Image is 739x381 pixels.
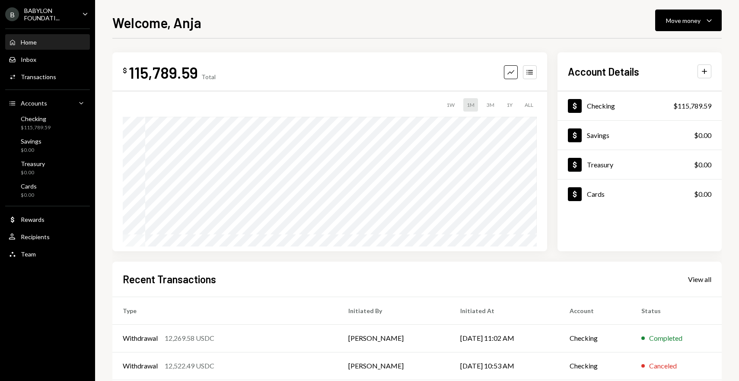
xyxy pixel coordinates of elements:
[123,272,216,286] h2: Recent Transactions
[443,98,458,112] div: 1W
[450,324,560,352] td: [DATE] 11:02 AM
[5,211,90,227] a: Rewards
[5,69,90,84] a: Transactions
[5,229,90,244] a: Recipients
[24,7,75,22] div: BABYLON FOUNDATI...
[21,124,51,131] div: $115,789.59
[21,138,41,145] div: Savings
[165,333,214,343] div: 12,269.58 USDC
[5,51,90,67] a: Inbox
[21,233,50,240] div: Recipients
[649,361,677,371] div: Canceled
[503,98,516,112] div: 1Y
[5,180,90,201] a: Cards$0.00
[5,135,90,156] a: Savings$0.00
[557,150,722,179] a: Treasury$0.00
[463,98,478,112] div: 1M
[450,352,560,380] td: [DATE] 10:53 AM
[688,275,711,284] div: View all
[21,99,47,107] div: Accounts
[559,297,631,324] th: Account
[559,324,631,352] td: Checking
[112,297,338,324] th: Type
[21,192,37,199] div: $0.00
[655,10,722,31] button: Move money
[631,297,722,324] th: Status
[5,34,90,50] a: Home
[557,179,722,208] a: Cards$0.00
[587,190,605,198] div: Cards
[694,160,711,170] div: $0.00
[21,56,36,63] div: Inbox
[557,121,722,150] a: Savings$0.00
[112,14,201,31] h1: Welcome, Anja
[123,361,158,371] div: Withdrawal
[123,333,158,343] div: Withdrawal
[5,7,19,21] div: B
[21,169,45,176] div: $0.00
[165,361,214,371] div: 12,522.49 USDC
[521,98,537,112] div: ALL
[694,189,711,199] div: $0.00
[649,333,682,343] div: Completed
[587,131,609,139] div: Savings
[129,63,198,82] div: 115,789.59
[483,98,498,112] div: 3M
[557,91,722,120] a: Checking$115,789.59
[21,216,45,223] div: Rewards
[5,246,90,262] a: Team
[21,160,45,167] div: Treasury
[21,38,37,46] div: Home
[559,352,631,380] td: Checking
[5,157,90,178] a: Treasury$0.00
[5,95,90,111] a: Accounts
[666,16,701,25] div: Move money
[21,182,37,190] div: Cards
[21,147,41,154] div: $0.00
[21,73,56,80] div: Transactions
[21,115,51,122] div: Checking
[21,250,36,258] div: Team
[338,297,449,324] th: Initiated By
[568,64,639,79] h2: Account Details
[587,102,615,110] div: Checking
[338,352,449,380] td: [PERSON_NAME]
[338,324,449,352] td: [PERSON_NAME]
[694,130,711,141] div: $0.00
[201,73,216,80] div: Total
[688,274,711,284] a: View all
[587,160,613,169] div: Treasury
[5,112,90,133] a: Checking$115,789.59
[673,101,711,111] div: $115,789.59
[123,66,127,75] div: $
[450,297,560,324] th: Initiated At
